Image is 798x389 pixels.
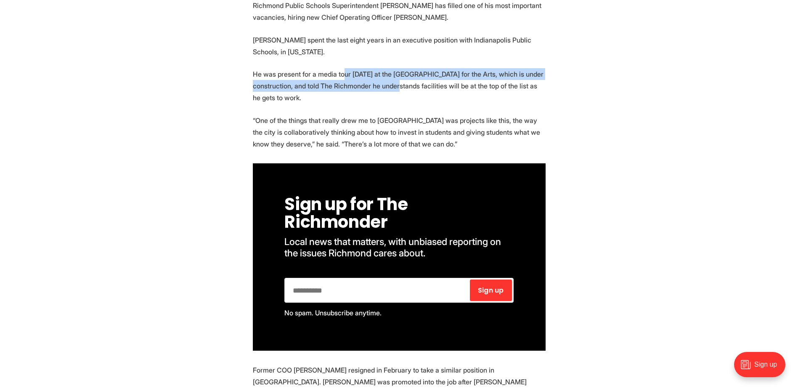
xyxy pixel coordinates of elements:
[253,34,546,58] p: [PERSON_NAME] spent the last eight years in an executive position with Indianapolis Public School...
[284,236,503,258] span: Local news that matters, with unbiased reporting on the issues Richmond cares about.
[253,68,546,104] p: He was present for a media tour [DATE] at the [GEOGRAPHIC_DATA] for the Arts, which is under cons...
[284,192,411,234] span: Sign up for The Richmonder
[284,309,382,317] span: No spam. Unsubscribe anytime.
[727,348,798,389] iframe: portal-trigger
[478,287,504,294] span: Sign up
[470,280,512,301] button: Sign up
[253,115,546,150] p: “One of the things that really drew me to [GEOGRAPHIC_DATA] was projects like this, the way the c...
